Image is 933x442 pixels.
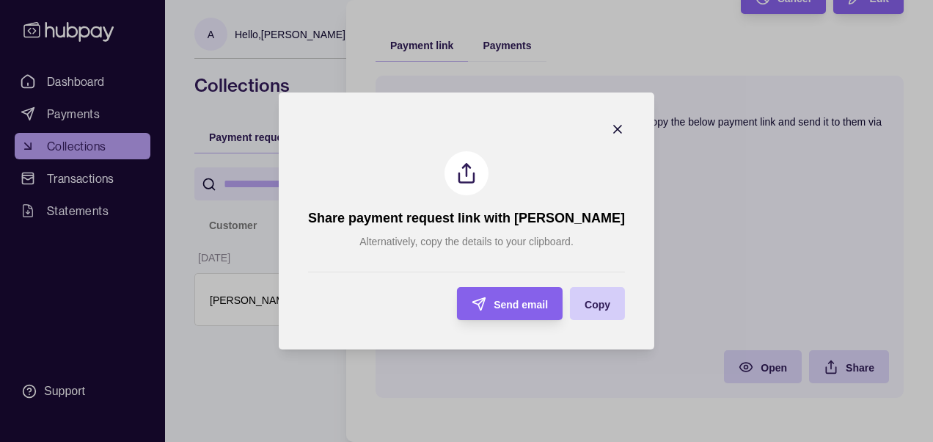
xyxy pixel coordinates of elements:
[308,210,625,226] h1: Share payment request link with [PERSON_NAME]
[457,287,563,320] button: Send email
[494,299,548,311] span: Send email
[359,233,574,250] p: Alternatively, copy the details to your clipboard.
[570,287,625,320] button: Copy
[585,299,610,311] span: Copy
